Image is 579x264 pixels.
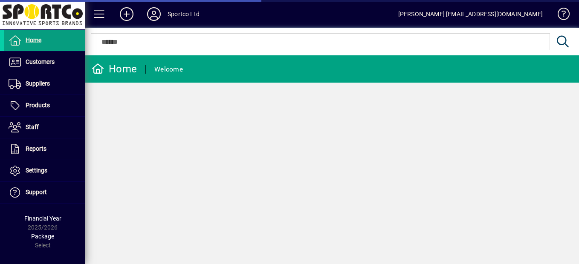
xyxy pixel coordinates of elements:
button: Profile [140,6,168,22]
div: Home [92,62,137,76]
span: Reports [26,145,46,152]
span: Support [26,189,47,195]
a: Customers [4,52,85,73]
span: Customers [26,58,55,65]
div: Sportco Ltd [168,7,200,21]
span: Home [26,37,41,43]
a: Support [4,182,85,203]
a: Suppliers [4,73,85,95]
div: [PERSON_NAME] [EMAIL_ADDRESS][DOMAIN_NAME] [398,7,543,21]
span: Products [26,102,50,109]
span: Financial Year [24,215,61,222]
a: Knowledge Base [551,2,568,29]
a: Settings [4,160,85,181]
div: Welcome [154,63,183,76]
span: Settings [26,167,47,174]
button: Add [113,6,140,22]
a: Reports [4,138,85,160]
a: Products [4,95,85,116]
span: Suppliers [26,80,50,87]
span: Staff [26,123,39,130]
span: Package [31,233,54,240]
a: Staff [4,117,85,138]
